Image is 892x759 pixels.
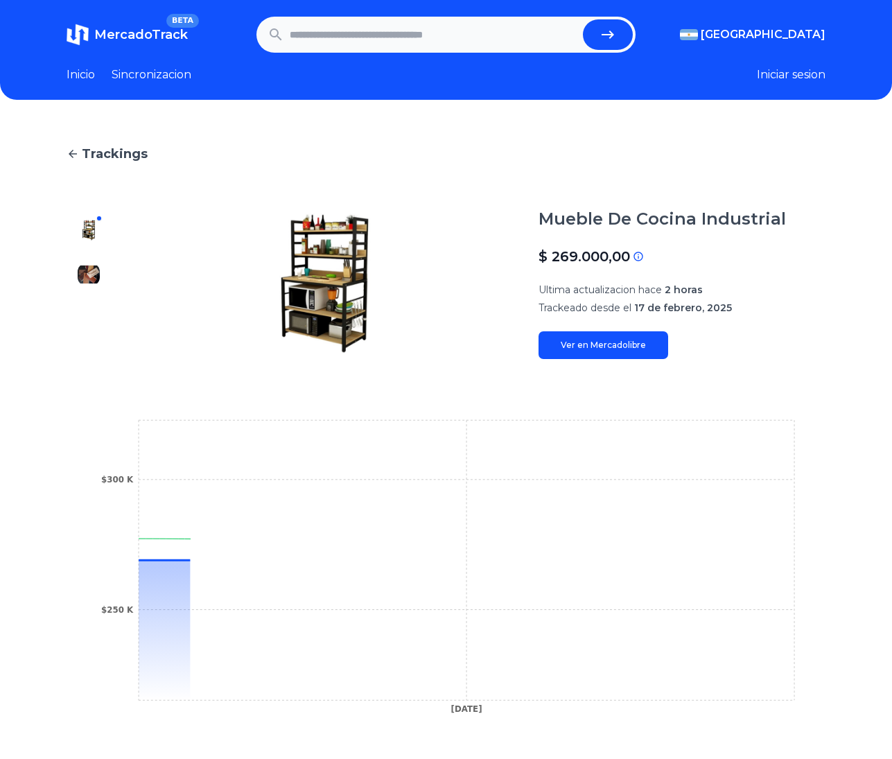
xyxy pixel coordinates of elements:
h1: Mueble De Cocina Industrial [539,208,786,230]
a: Inicio [67,67,95,83]
img: Argentina [680,29,698,40]
img: Mueble De Cocina Industrial [78,219,100,241]
img: Mueble De Cocina Industrial [78,263,100,286]
span: Ultima actualizacion hace [539,283,662,296]
a: Ver en Mercadolibre [539,331,668,359]
span: 17 de febrero, 2025 [634,302,732,314]
button: Iniciar sesion [757,67,825,83]
span: Trackings [82,144,148,164]
span: 2 horas [665,283,703,296]
p: $ 269.000,00 [539,247,630,266]
span: [GEOGRAPHIC_DATA] [701,26,825,43]
a: MercadoTrackBETA [67,24,188,46]
a: Sincronizacion [112,67,191,83]
tspan: $250 K [101,605,134,615]
tspan: [DATE] [451,704,482,714]
img: MercadoTrack [67,24,89,46]
span: Trackeado desde el [539,302,631,314]
img: Mueble De Cocina Industrial [139,208,511,359]
span: MercadoTrack [94,27,188,42]
button: [GEOGRAPHIC_DATA] [680,26,825,43]
a: Trackings [67,144,825,164]
span: BETA [166,14,199,28]
tspan: $300 K [101,475,134,485]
